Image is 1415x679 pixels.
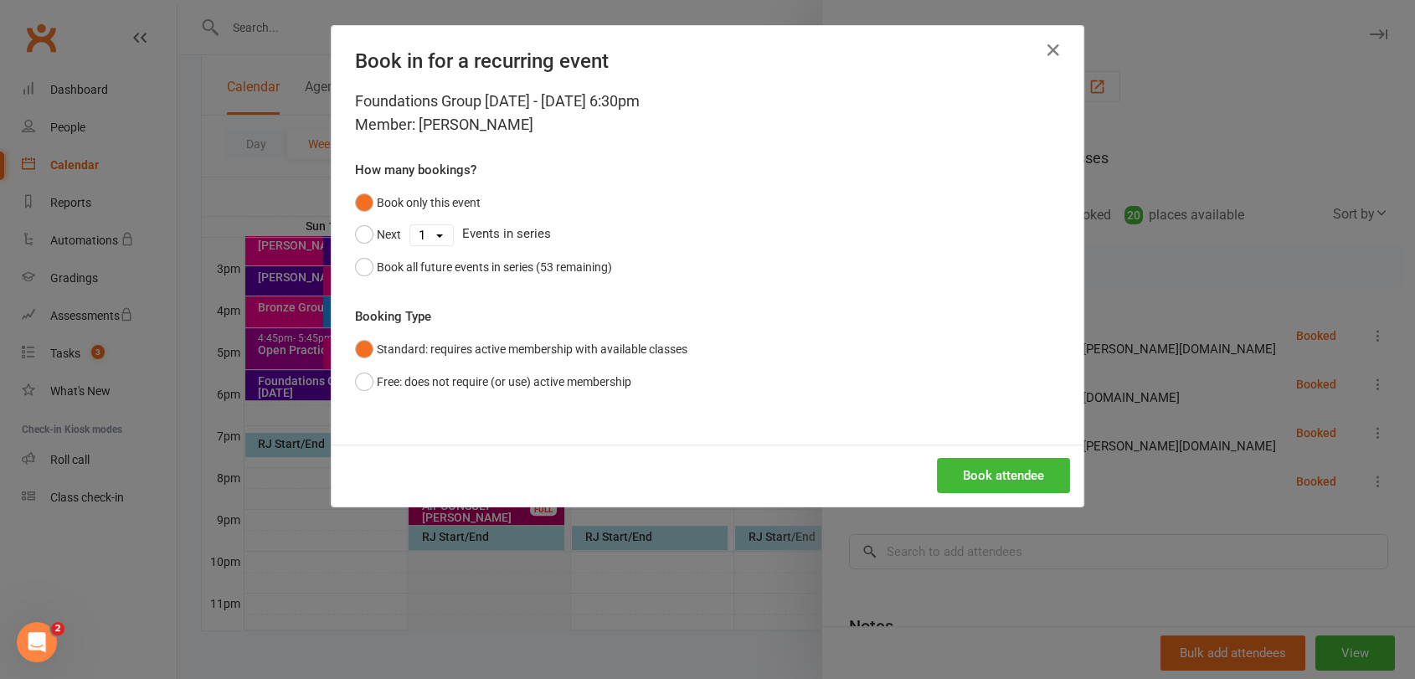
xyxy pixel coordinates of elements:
[937,458,1070,493] button: Book attendee
[17,622,57,662] iframe: Intercom live chat
[355,219,1060,250] div: Events in series
[377,258,612,276] div: Book all future events in series (53 remaining)
[355,366,631,398] button: Free: does not require (or use) active membership
[1040,37,1067,64] button: Close
[355,160,476,180] label: How many bookings?
[355,306,431,327] label: Booking Type
[355,90,1060,136] div: Foundations Group [DATE] - [DATE] 6:30pm Member: [PERSON_NAME]
[355,251,612,283] button: Book all future events in series (53 remaining)
[355,219,401,250] button: Next
[355,49,1060,73] h4: Book in for a recurring event
[355,333,687,365] button: Standard: requires active membership with available classes
[355,187,481,219] button: Book only this event
[51,622,64,635] span: 2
